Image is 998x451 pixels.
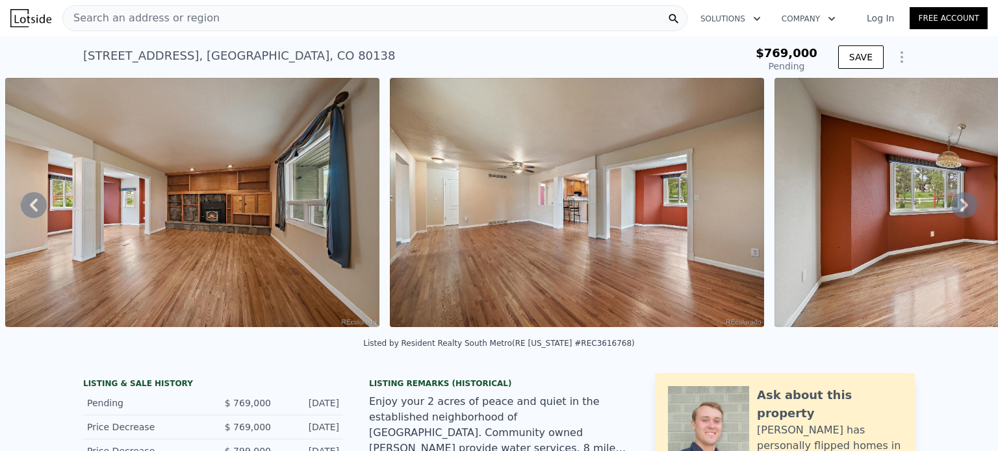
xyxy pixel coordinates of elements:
div: Listing Remarks (Historical) [369,378,629,389]
div: Ask about this property [757,386,902,422]
div: [DATE] [281,421,339,433]
div: [STREET_ADDRESS] , [GEOGRAPHIC_DATA] , CO 80138 [83,47,395,65]
span: Search an address or region [63,10,220,26]
img: Sale: 166836082 Parcel: 9618273 [390,78,764,327]
img: Sale: 166836082 Parcel: 9618273 [5,78,379,327]
div: Price Decrease [87,421,203,433]
div: LISTING & SALE HISTORY [83,378,343,391]
span: $ 769,000 [225,398,271,408]
div: Pending [756,60,817,73]
div: Pending [87,396,203,409]
a: Free Account [910,7,988,29]
div: [DATE] [281,396,339,409]
img: Lotside [10,9,51,27]
span: $ 769,000 [225,422,271,432]
button: Company [771,7,846,30]
button: SAVE [838,45,884,69]
a: Log In [851,12,910,25]
button: Show Options [889,44,915,70]
button: Solutions [690,7,771,30]
span: $769,000 [756,46,817,60]
div: Listed by Resident Realty South Metro (RE [US_STATE] #REC3616768) [363,339,635,348]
